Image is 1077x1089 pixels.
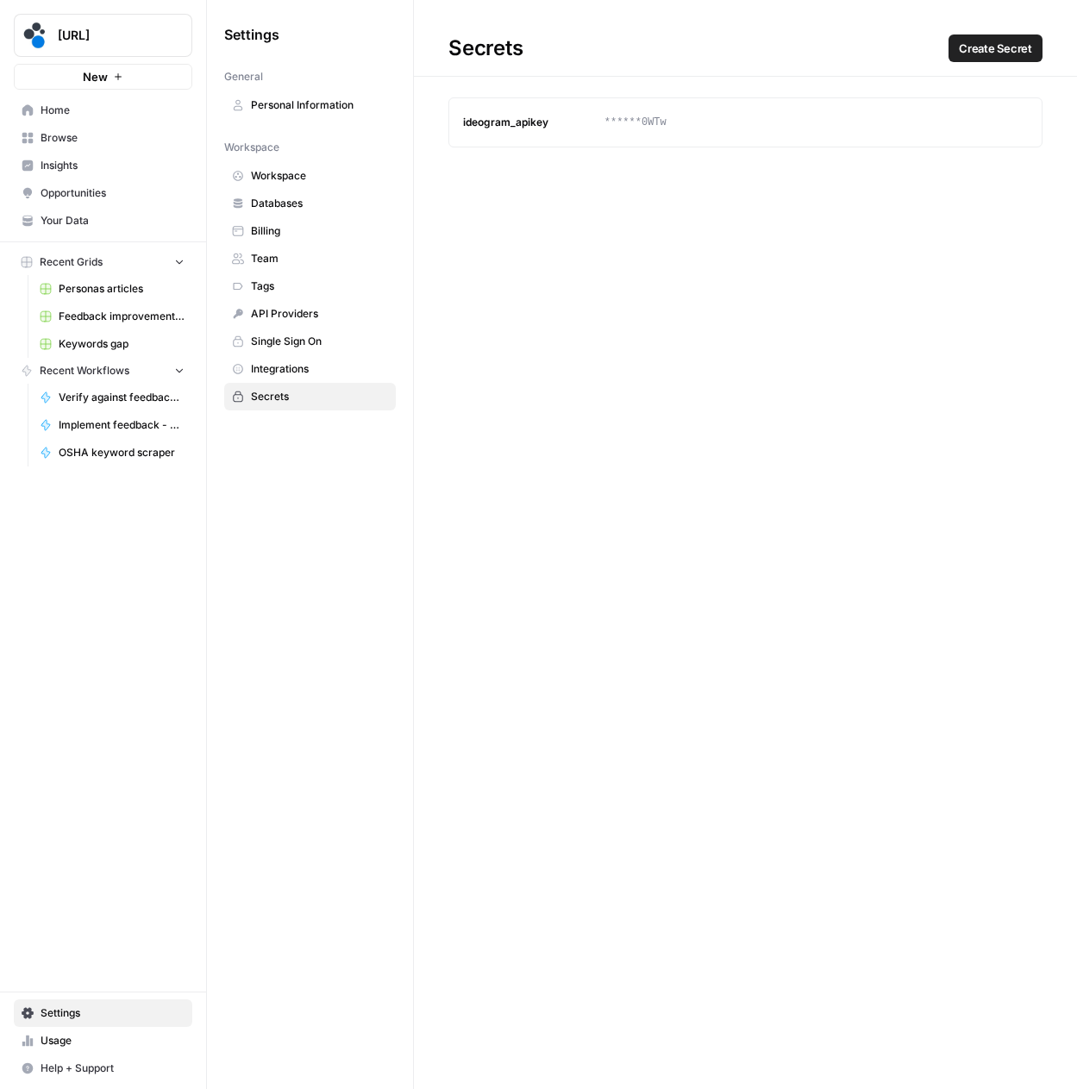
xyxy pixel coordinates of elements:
[14,207,192,235] a: Your Data
[59,336,185,352] span: Keywords gap
[14,152,192,179] a: Insights
[224,91,396,119] a: Personal Information
[224,24,279,45] span: Settings
[32,411,192,439] a: Implement feedback - dev
[251,279,388,294] span: Tags
[251,223,388,239] span: Billing
[14,97,192,124] a: Home
[41,1061,185,1076] span: Help + Support
[59,281,185,297] span: Personas articles
[32,439,192,466] a: OSHA keyword scraper
[224,355,396,383] a: Integrations
[59,390,185,405] span: Verify against feedback - dev
[251,389,388,404] span: Secrets
[224,383,396,410] a: Secrets
[251,97,388,113] span: Personal Information
[32,275,192,303] a: Personas articles
[14,999,192,1027] a: Settings
[224,162,396,190] a: Workspace
[40,254,103,270] span: Recent Grids
[224,69,263,84] span: General
[251,361,388,377] span: Integrations
[224,190,396,217] a: Databases
[414,34,1077,62] div: Secrets
[32,303,192,330] a: Feedback improvement dev
[251,196,388,211] span: Databases
[14,64,192,90] button: New
[41,185,185,201] span: Opportunities
[251,334,388,349] span: Single Sign On
[224,328,396,355] a: Single Sign On
[41,213,185,228] span: Your Data
[41,1005,185,1021] span: Settings
[59,417,185,433] span: Implement feedback - dev
[251,168,388,184] span: Workspace
[14,179,192,207] a: Opportunities
[20,20,51,51] img: spot.ai Logo
[59,309,185,324] span: Feedback improvement dev
[41,1033,185,1048] span: Usage
[251,251,388,266] span: Team
[58,27,162,44] span: [URL]
[463,115,604,130] div: ideogram_apikey
[224,300,396,328] a: API Providers
[14,249,192,275] button: Recent Grids
[41,130,185,146] span: Browse
[59,445,185,460] span: OSHA keyword scraper
[41,103,185,118] span: Home
[83,68,108,85] span: New
[14,358,192,384] button: Recent Workflows
[224,140,279,155] span: Workspace
[32,384,192,411] a: Verify against feedback - dev
[41,158,185,173] span: Insights
[40,363,129,379] span: Recent Workflows
[14,14,192,57] button: Workspace: spot.ai
[32,330,192,358] a: Keywords gap
[251,306,388,322] span: API Providers
[224,245,396,272] a: Team
[14,1055,192,1082] button: Help + Support
[949,34,1043,62] button: Create Secret
[959,40,1032,57] span: Create Secret
[14,1027,192,1055] a: Usage
[224,217,396,245] a: Billing
[224,272,396,300] a: Tags
[14,124,192,152] a: Browse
